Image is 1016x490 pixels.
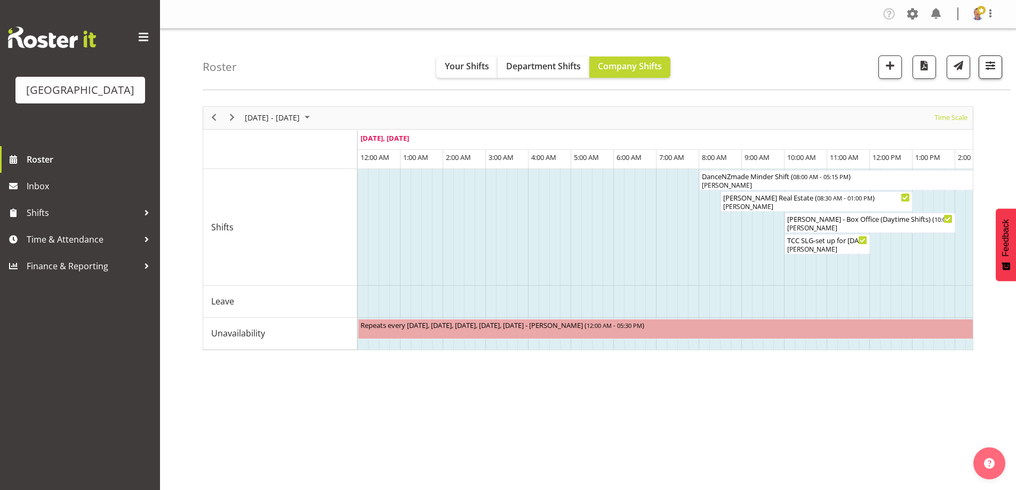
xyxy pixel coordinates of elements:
button: Department Shifts [498,57,589,78]
span: 4:00 AM [531,152,556,162]
div: [PERSON_NAME] [723,202,910,212]
td: Unavailability resource [203,318,357,350]
span: 9:00 AM [745,152,770,162]
span: Shifts [27,205,139,221]
button: Time Scale [933,111,970,124]
span: 7:00 AM [659,152,684,162]
span: 1:00 AM [403,152,428,162]
span: 3:00 AM [489,152,514,162]
div: [PERSON_NAME] [787,245,867,254]
div: next period [223,107,241,129]
td: Leave resource [203,286,357,318]
span: Leave [211,295,234,308]
img: cian-ocinnseala53500ffac99bba29ecca3b151d0be656.png [971,7,984,20]
span: [DATE] - [DATE] [244,111,301,124]
button: Add a new shift [878,55,902,79]
span: 1:00 PM [915,152,940,162]
h4: Roster [203,61,237,73]
div: Shifts"s event - TCC SLG-set up for tomorrow (anytime). Same person Begin From Tuesday, August 12... [785,234,870,254]
button: Feedback - Show survey [996,208,1016,281]
button: Download a PDF of the roster according to the set date range. [913,55,936,79]
span: 8:00 AM [702,152,727,162]
button: August 2025 [243,111,315,124]
span: Department Shifts [506,60,581,72]
div: [PERSON_NAME] Real Estate ( ) [723,192,910,203]
span: 10:00 AM [787,152,816,162]
span: 11:00 AM [830,152,859,162]
div: [PERSON_NAME] [787,223,953,233]
span: Time & Attendance [27,231,139,247]
span: Unavailability [211,327,265,340]
span: 6:00 AM [617,152,642,162]
span: Roster [27,151,155,167]
td: Shifts resource [203,169,357,286]
div: [GEOGRAPHIC_DATA] [26,82,134,98]
div: Timeline Week of August 12, 2025 [203,106,973,350]
span: 12:00 AM - 05:30 PM [587,321,642,330]
span: Your Shifts [445,60,489,72]
div: August 11 - 17, 2025 [241,107,316,129]
img: Rosterit website logo [8,27,96,48]
span: Time Scale [933,111,969,124]
button: Your Shifts [436,57,498,78]
span: 5:00 AM [574,152,599,162]
span: 10:00 AM - 02:00 PM [934,215,990,223]
span: 2:00 AM [446,152,471,162]
span: 08:00 AM - 05:15 PM [793,172,849,181]
button: Previous [207,111,221,124]
span: Company Shifts [598,60,662,72]
span: Inbox [27,178,155,194]
button: Filter Shifts [979,55,1002,79]
div: Shifts"s event - Robin - Box Office (Daytime Shifts) Begin From Tuesday, August 12, 2025 at 10:00... [785,213,955,233]
div: [PERSON_NAME] - Box Office (Daytime Shifts) ( ) [787,213,953,224]
span: 2:00 PM [958,152,983,162]
span: Feedback [1001,219,1011,256]
div: previous period [205,107,223,129]
img: help-xxl-2.png [984,458,995,469]
button: Next [225,111,239,124]
span: 08:30 AM - 01:00 PM [817,194,873,202]
span: [DATE], [DATE] [361,133,409,143]
span: Shifts [211,221,234,234]
div: TCC SLG-set up for [DATE] (anytime). Same person ( ) [787,235,867,245]
span: Finance & Reporting [27,258,139,274]
button: Company Shifts [589,57,670,78]
span: 12:00 PM [873,152,901,162]
div: Shifts"s event - Bower Real Estate Begin From Tuesday, August 12, 2025 at 8:30:00 AM GMT+12:00 En... [721,191,913,212]
span: 12:00 AM [361,152,389,162]
button: Send a list of all shifts for the selected filtered period to all rostered employees. [947,55,970,79]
